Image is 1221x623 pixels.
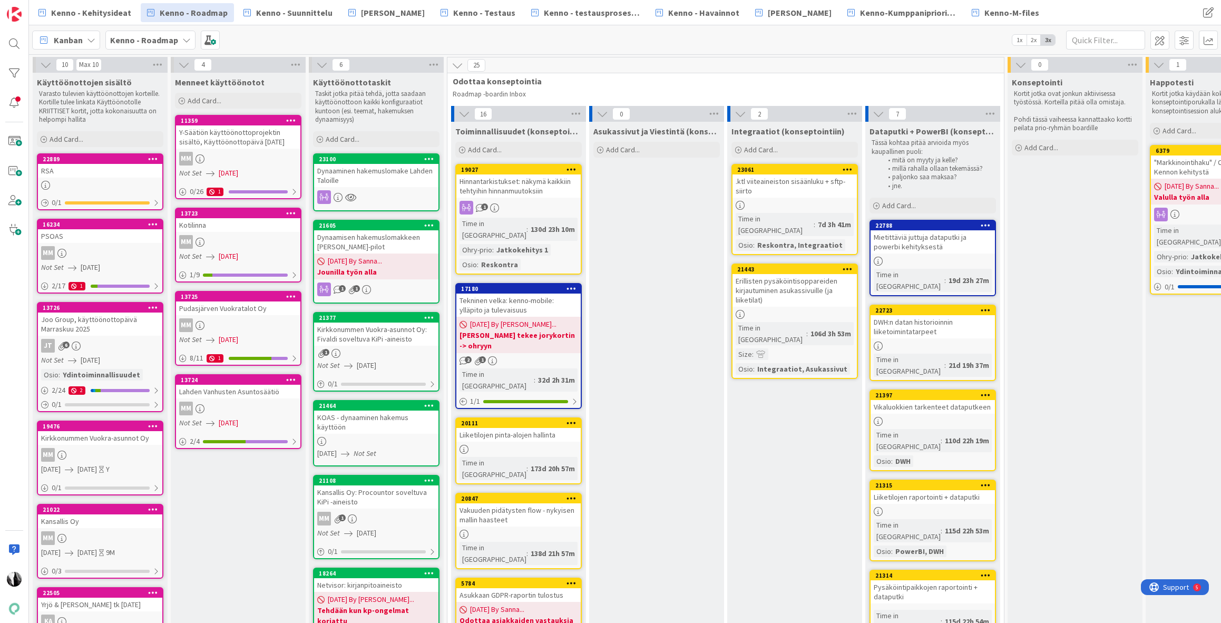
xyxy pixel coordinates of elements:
[1154,266,1171,277] div: Osio
[81,355,100,366] span: [DATE]
[176,301,300,315] div: Pudasjärven Vuokratalot Oy
[455,493,582,569] a: 20847Vakuuden pidätysten flow - nykyisen mallin haasteetTime in [GEOGRAPHIC_DATA]:138d 21h 57m
[323,349,329,356] span: 1
[736,348,752,360] div: Size
[453,6,515,19] span: Kenno - Testaus
[528,223,578,235] div: 130d 23h 10m
[317,361,340,370] i: Not Set
[38,303,162,336] div: 13726Joo Group, käyttöönottopäivä Marraskuu 2025
[52,385,65,396] span: 2 / 24
[41,369,58,381] div: Osio
[176,218,300,232] div: Kotilinna
[944,275,946,286] span: :
[176,375,300,398] div: 13724Lahden Vanhusten Asuntosäätiö
[736,239,753,251] div: Osio
[41,531,55,545] div: MM
[313,153,439,211] a: 23100Dynaaminen hakemuslomake Lahden Taloille
[41,464,61,475] span: [DATE]
[339,514,346,521] span: 1
[179,251,202,261] i: Not Set
[22,2,48,14] span: Support
[342,3,431,22] a: [PERSON_NAME]
[38,229,162,243] div: PSOAS
[460,330,578,351] b: [PERSON_NAME] tekee jorykortin -> ohryyn
[732,274,857,307] div: Erillisten pysäköintisoppareiden kirjautuminen asukassivuille (ja liiketilat)
[37,153,163,210] a: 22889RSA0/1
[176,235,300,249] div: MM
[871,306,995,315] div: 22723
[456,165,581,198] div: 19027Hinnantarkistukset: näkymä kaikkiin tehtyihin hinnanmuutoksiin
[744,145,778,154] span: Add Card...
[175,291,301,366] a: 13725Pudasjärven Vuokratalot OyMMNot Set[DATE]8/111
[32,3,138,22] a: Kenno - Kehitysideat
[870,220,996,296] a: 22788Mietittäviä juttuja dataputki ja powerbi kehityksestäTime in [GEOGRAPHIC_DATA]:19d 23h 27m
[478,259,521,270] div: Reskontra
[871,221,995,230] div: 22788
[43,423,162,430] div: 19476
[176,125,300,149] div: Y-Säätiön käyttöönottoprojektin sisältö, Käyttöönottopäivä [DATE]
[753,239,755,251] span: :
[41,262,64,272] i: Not Set
[736,363,753,375] div: Osio
[319,222,438,229] div: 21605
[38,313,162,336] div: Joo Group, käyttöönottopäivä Marraskuu 2025
[461,495,581,502] div: 20847
[317,448,337,459] span: [DATE]
[456,418,581,428] div: 20111
[544,6,640,19] span: Kenno - testausprosessi/Featureflagit
[455,283,582,409] a: 17180Tekninen velka: kenno-mobile: ylläpito ja tulevaisuus[DATE] By [PERSON_NAME]...[PERSON_NAME]...
[456,174,581,198] div: Hinnantarkistukset: näkymä kaikkiin tehtyihin hinnanmuutoksiin
[38,422,162,431] div: 19476
[871,400,995,414] div: Vikaluokkien tarkenteet dataputkeen
[354,449,376,458] i: Not Set
[179,152,193,166] div: MM
[326,134,359,144] span: Add Card...
[54,34,83,46] span: Kanban
[875,392,995,399] div: 21397
[38,220,162,229] div: 16234
[181,293,300,300] div: 13725
[38,246,162,260] div: MM
[492,244,494,256] span: :
[38,398,162,411] div: 0/1
[179,335,202,344] i: Not Set
[207,354,223,363] div: 1
[460,457,526,480] div: Time in [GEOGRAPHIC_DATA]
[52,399,62,410] span: 0 / 1
[460,244,492,256] div: Ohry-prio
[860,6,956,19] span: Kenno-Kumppanipriorisointi
[176,375,300,385] div: 13724
[176,185,300,198] div: 0/261
[461,166,581,173] div: 19027
[52,280,65,291] span: 2 / 17
[38,431,162,445] div: Kirkkonummen Vuokra-asunnot Oy
[808,328,854,339] div: 106d 3h 53m
[942,525,992,537] div: 115d 22h 53m
[37,504,163,579] a: 21022Kansallis OyMM[DATE][DATE]9M0/3
[526,223,528,235] span: :
[110,35,178,45] b: Kenno - Roadmap
[461,285,581,293] div: 17180
[237,3,339,22] a: Kenno - Suunnittelu
[7,7,22,22] img: Visit kanbanzone.com
[41,339,55,353] div: JT
[179,168,202,178] i: Not Set
[477,259,478,270] span: :
[314,476,438,509] div: 21108Kansallis Oy: Procountor soveltuva KiPi -aineisto
[314,512,438,525] div: MM
[891,455,893,467] span: :
[176,352,300,365] div: 8/111
[731,264,858,379] a: 21443Erillisten pysäköintisoppareiden kirjautuminen asukassivuille (ja liiketilat)Time in [GEOGRA...
[893,455,913,467] div: DWH
[871,230,995,254] div: Mietittäviä juttuja dataputki ja powerbi kehityksestä
[460,542,526,565] div: Time in [GEOGRAPHIC_DATA]
[753,363,755,375] span: :
[456,503,581,527] div: Vakuuden pidätysten flow - nykyisen mallin haasteet
[176,318,300,332] div: MM
[535,374,578,386] div: 32d 2h 31m
[526,463,528,474] span: :
[946,359,992,371] div: 21d 19h 37m
[38,481,162,494] div: 0/1
[190,436,200,447] span: 2 / 4
[870,390,996,471] a: 21397Vikaluokkien tarkenteet dataputkeenTime in [GEOGRAPHIC_DATA]:110d 22h 19mOsio:DWH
